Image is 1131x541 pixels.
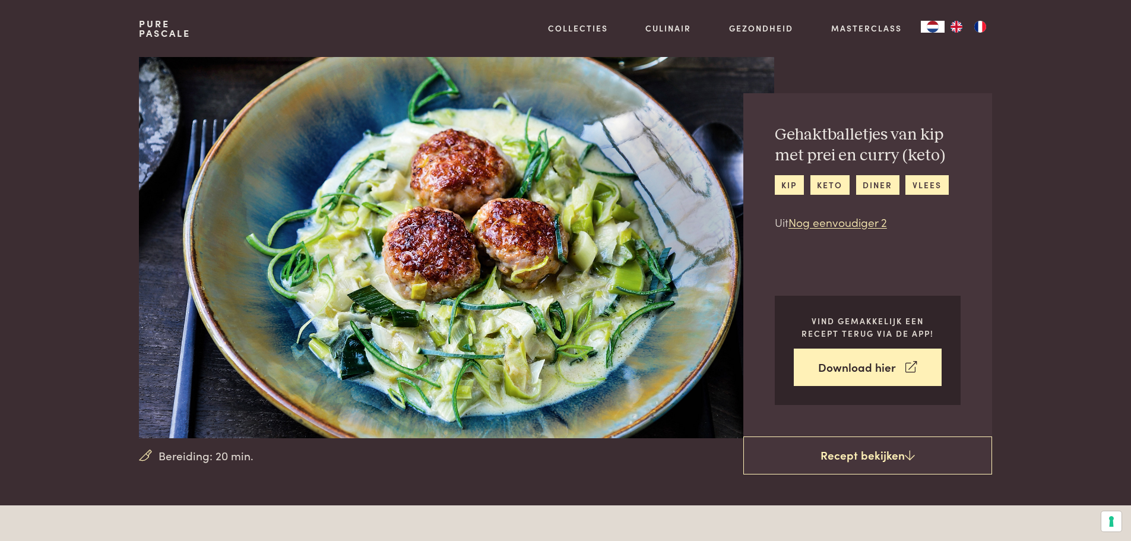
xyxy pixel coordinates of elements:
div: Language [921,21,945,33]
aside: Language selected: Nederlands [921,21,992,33]
a: FR [968,21,992,33]
p: Uit [775,214,961,231]
span: Bereiding: 20 min. [159,447,254,464]
a: Download hier [794,349,942,386]
a: vlees [905,175,948,195]
a: kip [775,175,804,195]
a: Culinair [645,22,691,34]
a: keto [810,175,850,195]
a: PurePascale [139,19,191,38]
a: diner [856,175,899,195]
a: NL [921,21,945,33]
a: Recept bekijken [743,436,992,474]
a: Collecties [548,22,608,34]
ul: Language list [945,21,992,33]
a: EN [945,21,968,33]
a: Gezondheid [729,22,793,34]
a: Nog eenvoudiger 2 [788,214,887,230]
h2: Gehaktballetjes van kip met prei en curry (keto) [775,125,961,166]
button: Uw voorkeuren voor toestemming voor trackingtechnologieën [1101,511,1122,531]
p: Vind gemakkelijk een recept terug via de app! [794,315,942,339]
img: Gehaktballetjes van kip met prei en curry (keto) [139,57,774,438]
a: Masterclass [831,22,902,34]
